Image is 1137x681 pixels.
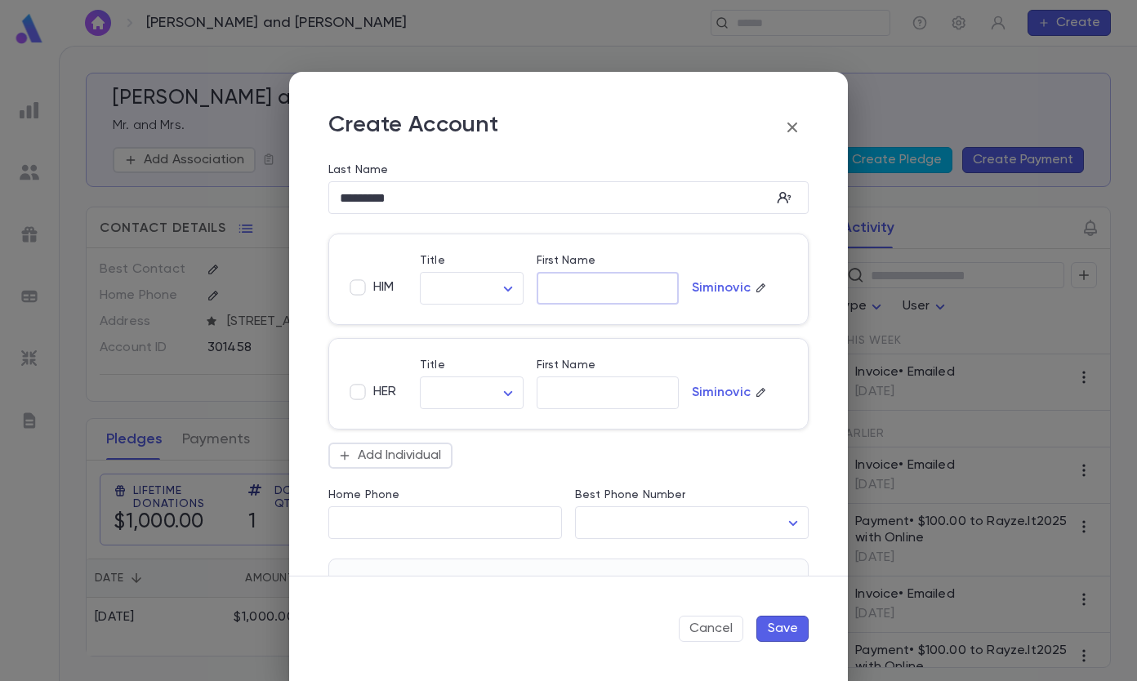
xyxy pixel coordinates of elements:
span: HER [373,384,396,400]
span: HIM [373,279,394,296]
label: Home Phone [328,488,399,501]
label: First Name [537,358,595,372]
label: Title [420,254,445,267]
button: Add Individual [328,443,453,469]
p: Create Account [328,111,498,144]
label: Last Name [328,163,388,176]
div: ​ [420,377,524,409]
label: Best Phone Number [575,488,685,501]
div: ​ [420,273,524,305]
div: ​ [575,507,809,539]
button: Cancel [679,616,743,642]
label: First Name [537,254,595,267]
p: Siminovic [692,385,751,401]
button: Save [756,616,809,642]
p: Siminovic [692,280,751,296]
label: Title [420,358,445,372]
